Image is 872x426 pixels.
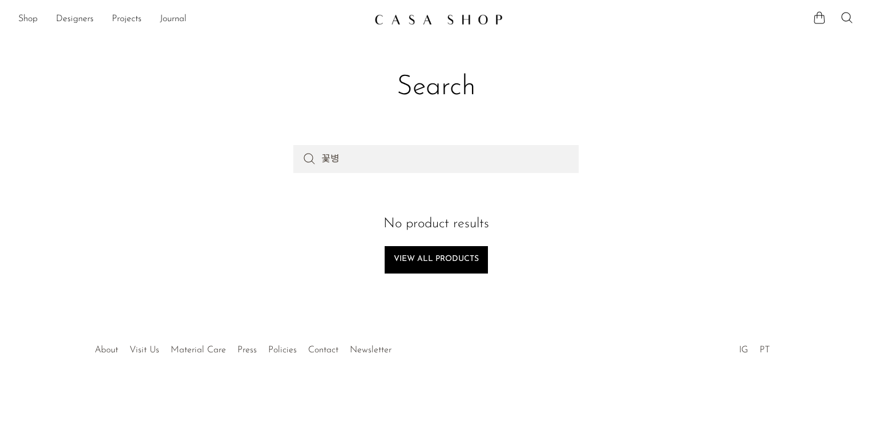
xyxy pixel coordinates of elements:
nav: Desktop navigation [18,10,365,29]
a: Shop [18,12,38,27]
h1: Search [89,70,783,105]
ul: Social Medias [733,336,776,358]
ul: Quick links [89,336,397,358]
a: PT [760,345,770,355]
a: Journal [160,12,187,27]
a: Projects [112,12,142,27]
a: About [95,345,118,355]
a: Policies [268,345,297,355]
ul: NEW HEADER MENU [18,10,365,29]
input: Perform a search [293,145,579,172]
a: Press [237,345,257,355]
a: Designers [56,12,94,27]
h2: No product results [89,213,783,235]
a: Material Care [171,345,226,355]
a: View all products [385,246,488,274]
a: Contact [308,345,338,355]
a: IG [739,345,748,355]
a: Visit Us [130,345,159,355]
